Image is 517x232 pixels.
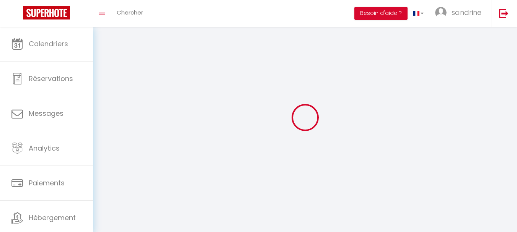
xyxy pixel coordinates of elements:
[354,7,408,20] button: Besoin d'aide ?
[435,7,447,18] img: ...
[499,8,509,18] img: logout
[29,213,76,222] span: Hébergement
[6,3,29,26] button: Ouvrir le widget de chat LiveChat
[29,143,60,153] span: Analytics
[29,39,68,49] span: Calendriers
[117,8,143,16] span: Chercher
[452,8,481,17] span: sandrine
[29,109,64,118] span: Messages
[23,6,70,19] img: Super Booking
[29,178,65,188] span: Paiements
[29,74,73,83] span: Réservations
